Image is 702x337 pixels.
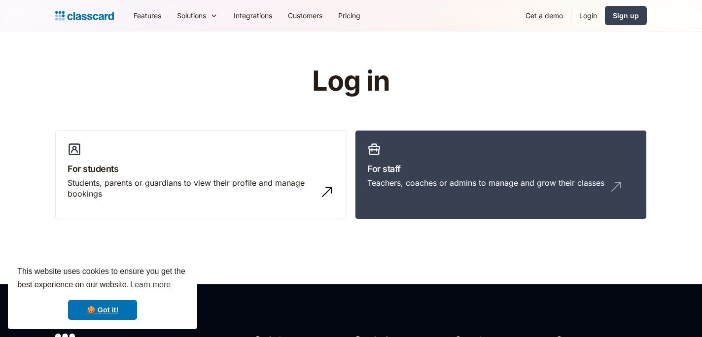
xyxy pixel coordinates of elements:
[169,4,226,27] div: Solutions
[330,4,368,27] a: Pricing
[126,4,169,27] a: Features
[68,162,335,175] h3: For students
[605,6,647,25] a: Sign up
[355,130,647,220] a: For staffTeachers, coaches or admins to manage and grow their classes
[177,10,206,21] div: Solutions
[367,177,604,188] div: Teachers, coaches or admins to manage and grow their classes
[195,66,508,97] h1: Log in
[518,4,571,27] a: Get a demo
[68,177,315,200] div: Students, parents or guardians to view their profile and manage bookings
[367,162,634,175] h3: For staff
[55,9,114,23] a: home
[571,4,605,27] a: Login
[129,277,172,292] a: learn more about cookies
[55,130,347,220] a: For studentsStudents, parents or guardians to view their profile and manage bookings
[613,10,639,21] div: Sign up
[8,256,197,329] div: cookieconsent
[17,266,188,292] span: This website uses cookies to ensure you get the best experience on our website.
[226,4,280,27] a: Integrations
[280,4,330,27] a: Customers
[68,300,137,320] a: dismiss cookie message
